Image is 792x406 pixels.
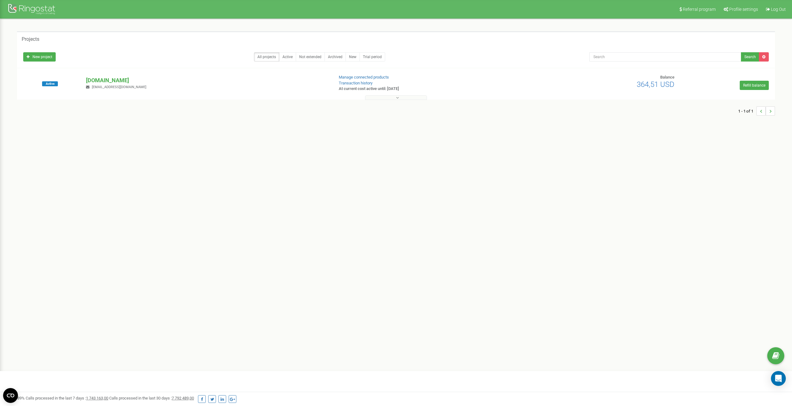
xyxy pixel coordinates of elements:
p: At current cost active until: [DATE] [339,86,518,92]
span: Referral program [683,7,716,12]
span: Active [42,81,58,86]
span: Profile settings [729,7,758,12]
a: All projects [254,52,279,62]
span: 1 - 1 of 1 [738,106,756,116]
nav: ... [738,100,775,122]
a: Trial period [359,52,385,62]
a: Transaction history [339,81,372,85]
span: [EMAIL_ADDRESS][DOMAIN_NAME] [92,85,146,89]
span: Log Out [771,7,786,12]
a: Manage connected products [339,75,389,79]
a: Refill balance [740,81,769,90]
h5: Projects [22,36,39,42]
a: New project [23,52,56,62]
input: Search [589,52,741,62]
a: Active [279,52,296,62]
button: Open CMP widget [3,388,18,403]
a: Not extended [296,52,325,62]
span: Balance [660,75,674,79]
a: Archived [325,52,346,62]
a: New [346,52,360,62]
span: 364,51 USD [637,80,674,89]
div: Open Intercom Messenger [771,371,786,386]
button: Search [741,52,759,62]
p: [DOMAIN_NAME] [86,76,328,84]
